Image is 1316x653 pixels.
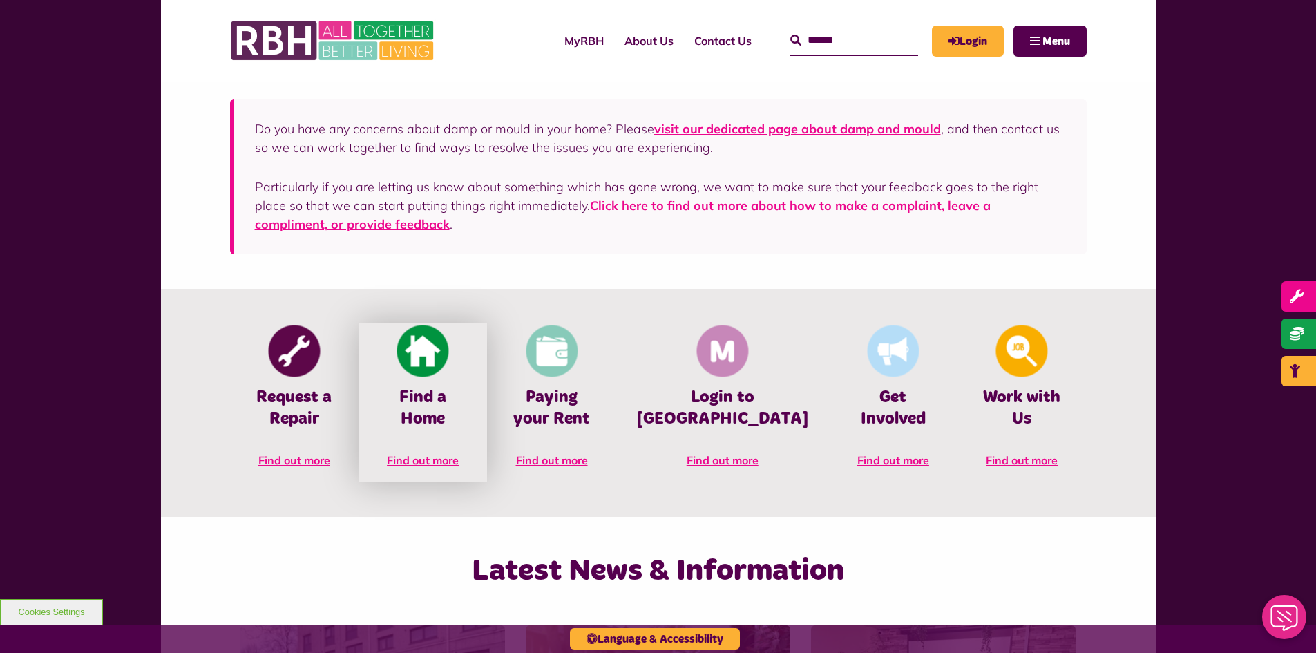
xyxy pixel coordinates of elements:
a: Pay Rent Paying your Rent Find out more [487,323,616,482]
button: Language & Accessibility [570,628,740,650]
a: visit our dedicated page about damp and mould [654,121,941,137]
a: Report Repair Request a Repair Find out more [230,323,359,482]
input: Search [790,26,918,55]
a: Find A Home Find a Home Find out more [359,323,487,482]
img: Looking For A Job [996,325,1048,377]
a: Get Involved Get Involved Find out more [829,323,957,482]
h4: Work with Us [978,387,1065,430]
iframe: Netcall Web Assistant for live chat [1254,591,1316,653]
img: Find A Home [397,325,449,377]
a: Looking For A Job Work with Us Find out more [957,323,1086,482]
a: About Us [614,22,684,59]
span: Find out more [258,453,330,467]
img: Report Repair [268,325,320,377]
a: MyRBH [932,26,1004,57]
h4: Get Involved [850,387,937,430]
span: Find out more [516,453,588,467]
span: Find out more [687,453,759,467]
h2: Latest News & Information [372,551,944,591]
span: Menu [1042,36,1070,47]
button: Navigation [1013,26,1087,57]
a: Membership And Mutuality Login to [GEOGRAPHIC_DATA] Find out more [616,323,829,482]
h4: Find a Home [379,387,466,430]
span: Find out more [857,453,929,467]
a: Click here to find out more about how to make a complaint, leave a compliment, or provide feedback [255,198,991,232]
img: RBH [230,14,437,68]
span: Find out more [986,453,1058,467]
p: Particularly if you are letting us know about something which has gone wrong, we want to make sur... [255,178,1066,234]
h4: Request a Repair [251,387,338,430]
img: Membership And Mutuality [696,325,748,377]
img: Pay Rent [526,325,578,377]
a: MyRBH [554,22,614,59]
span: Find out more [387,453,459,467]
a: Contact Us [684,22,762,59]
h4: Login to [GEOGRAPHIC_DATA] [637,387,808,430]
h4: Paying your Rent [508,387,595,430]
img: Get Involved [867,325,919,377]
p: Do you have any concerns about damp or mould in your home? Please , and then contact us so we can... [255,120,1066,157]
